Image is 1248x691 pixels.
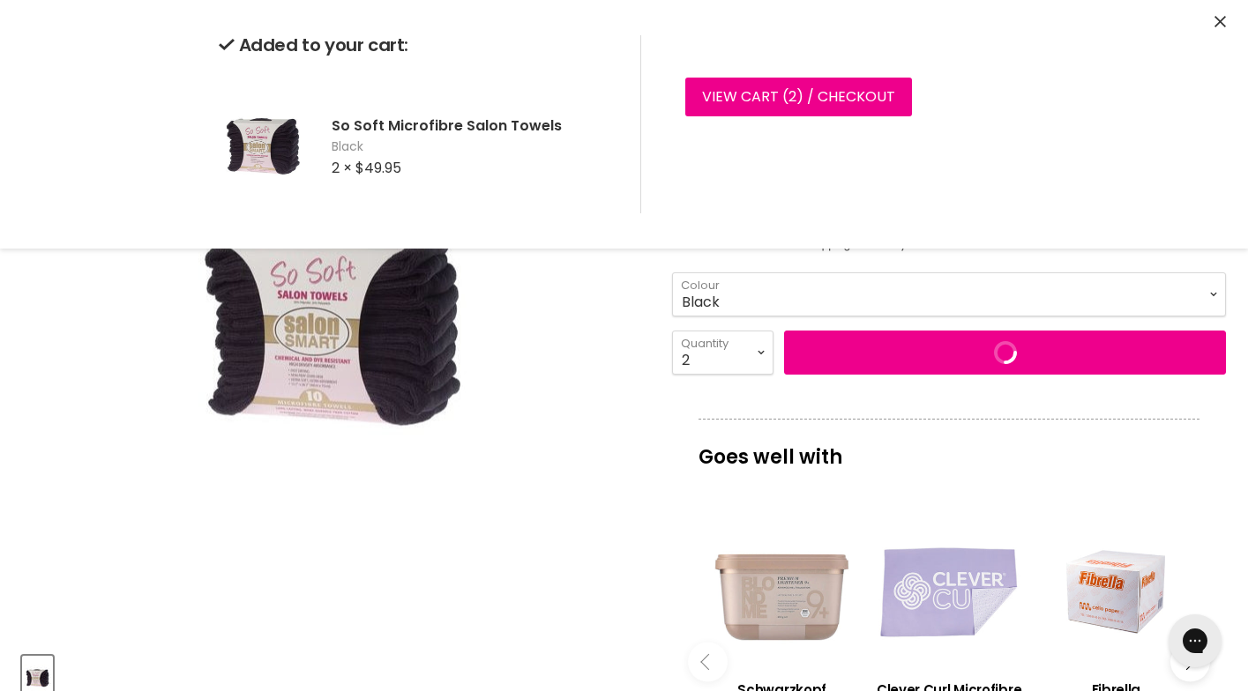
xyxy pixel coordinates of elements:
img: So Soft Microfibre Salon Towels [219,80,307,213]
a: View cart (2) / Checkout [685,78,912,116]
span: $49.95 [355,158,401,178]
img: So Soft Microfibre Salon Towels [177,96,486,561]
p: Goes well with [699,419,1199,477]
span: 2 [788,86,796,107]
span: 2 × [332,158,352,178]
div: So Soft Microfibre Salon Towels image. Click or Scroll to Zoom. [22,19,642,639]
h2: So Soft Microfibre Salon Towels [332,116,612,135]
button: Close [1214,13,1226,32]
select: Quantity [672,331,773,375]
span: Black [332,138,612,156]
iframe: Gorgias live chat messenger [1160,608,1230,673]
h2: Added to your cart: [219,35,612,56]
